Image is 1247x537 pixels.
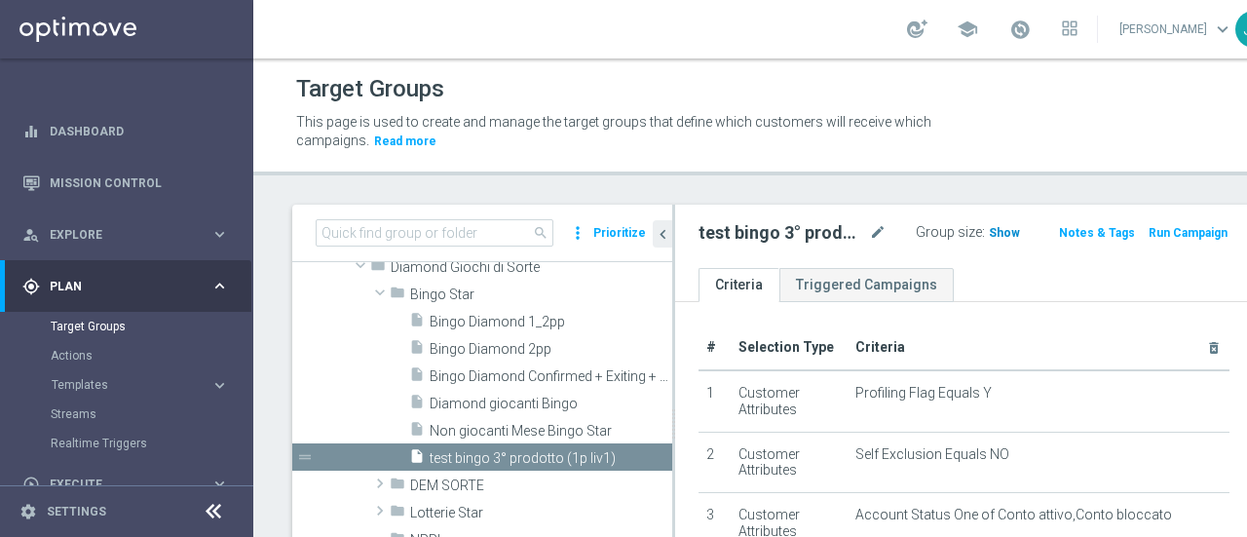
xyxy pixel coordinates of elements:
[210,376,229,395] i: keyboard_arrow_right
[699,370,731,432] td: 1
[731,370,848,432] td: Customer Attributes
[22,476,210,493] div: Execute
[699,268,779,302] a: Criteria
[51,370,251,400] div: Templates
[52,379,191,391] span: Templates
[51,400,251,429] div: Streams
[50,479,210,490] span: Execute
[51,406,203,422] a: Streams
[869,221,887,245] i: mode_edit
[430,314,672,330] span: Bingo Diamond 1_2pp
[391,259,672,276] span: Diamond Giochi di Sorte
[1057,222,1137,244] button: Notes & Tags
[296,114,931,148] span: This page is used to create and manage the target groups that define which customers will receive...
[21,175,230,191] button: Mission Control
[390,503,405,525] i: folder
[855,339,905,355] span: Criteria
[430,341,672,358] span: Bingo Diamond 2pp
[699,326,731,370] th: #
[51,436,203,451] a: Realtime Triggers
[21,279,230,294] button: gps_fixed Plan keyboard_arrow_right
[409,312,425,334] i: insert_drive_file
[410,505,672,521] span: Lotterie Star
[409,448,425,471] i: insert_drive_file
[855,385,992,402] span: Profiling Flag Equals Y
[22,278,40,295] i: gps_fixed
[410,478,672,494] span: DEM SORTE
[430,450,672,467] span: test bingo 3&#xB0; prodotto (1p liv1)
[372,131,438,152] button: Read more
[409,421,425,443] i: insert_drive_file
[22,278,210,295] div: Plan
[989,226,1020,240] span: Show
[1212,19,1233,40] span: keyboard_arrow_down
[1117,15,1235,44] a: [PERSON_NAME]keyboard_arrow_down
[50,229,210,241] span: Explore
[568,219,587,247] i: more_vert
[409,394,425,416] i: insert_drive_file
[51,312,251,341] div: Target Groups
[409,339,425,362] i: insert_drive_file
[430,368,672,385] span: Bingo Diamond Confirmed &#x2B; Exiting &#x2B; Young
[699,432,731,493] td: 2
[50,281,210,292] span: Plan
[22,157,229,209] div: Mission Control
[1206,340,1222,356] i: delete_forever
[1147,222,1229,244] button: Run Campaign
[22,105,229,157] div: Dashboard
[855,446,1009,463] span: Self Exclusion Equals NO
[390,285,405,307] i: folder
[390,476,405,498] i: folder
[296,75,444,103] h1: Target Groups
[916,224,982,241] label: Group size
[50,105,229,157] a: Dashboard
[21,124,230,139] button: equalizer Dashboard
[410,287,672,303] span: Bingo Star
[21,477,230,492] button: play_circle_outline Execute keyboard_arrow_right
[654,225,672,244] i: chevron_left
[779,268,954,302] a: Triggered Campaigns
[430,396,672,412] span: Diamond giocanti Bingo
[210,277,229,295] i: keyboard_arrow_right
[699,221,865,245] h2: test bingo 3° prodotto (1p liv1)
[51,341,251,370] div: Actions
[430,423,672,440] span: Non giocanti Mese Bingo Star
[52,379,210,391] div: Templates
[533,225,548,241] span: search
[957,19,978,40] span: school
[590,220,649,247] button: Prioritize
[210,225,229,244] i: keyboard_arrow_right
[51,348,203,364] a: Actions
[51,319,203,334] a: Target Groups
[51,377,230,393] button: Templates keyboard_arrow_right
[19,503,37,520] i: settings
[51,429,251,458] div: Realtime Triggers
[22,476,40,493] i: play_circle_outline
[50,157,229,209] a: Mission Control
[210,475,229,493] i: keyboard_arrow_right
[731,432,848,493] td: Customer Attributes
[653,220,672,248] button: chevron_left
[22,226,210,244] div: Explore
[21,227,230,243] button: person_search Explore keyboard_arrow_right
[409,366,425,389] i: insert_drive_file
[855,507,1172,523] span: Account Status One of Conto attivo,Conto bloccato
[982,224,985,241] label: :
[370,257,386,280] i: folder
[22,123,40,140] i: equalizer
[47,506,106,518] a: Settings
[731,326,848,370] th: Selection Type
[316,219,553,247] input: Quick find group or folder
[22,226,40,244] i: person_search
